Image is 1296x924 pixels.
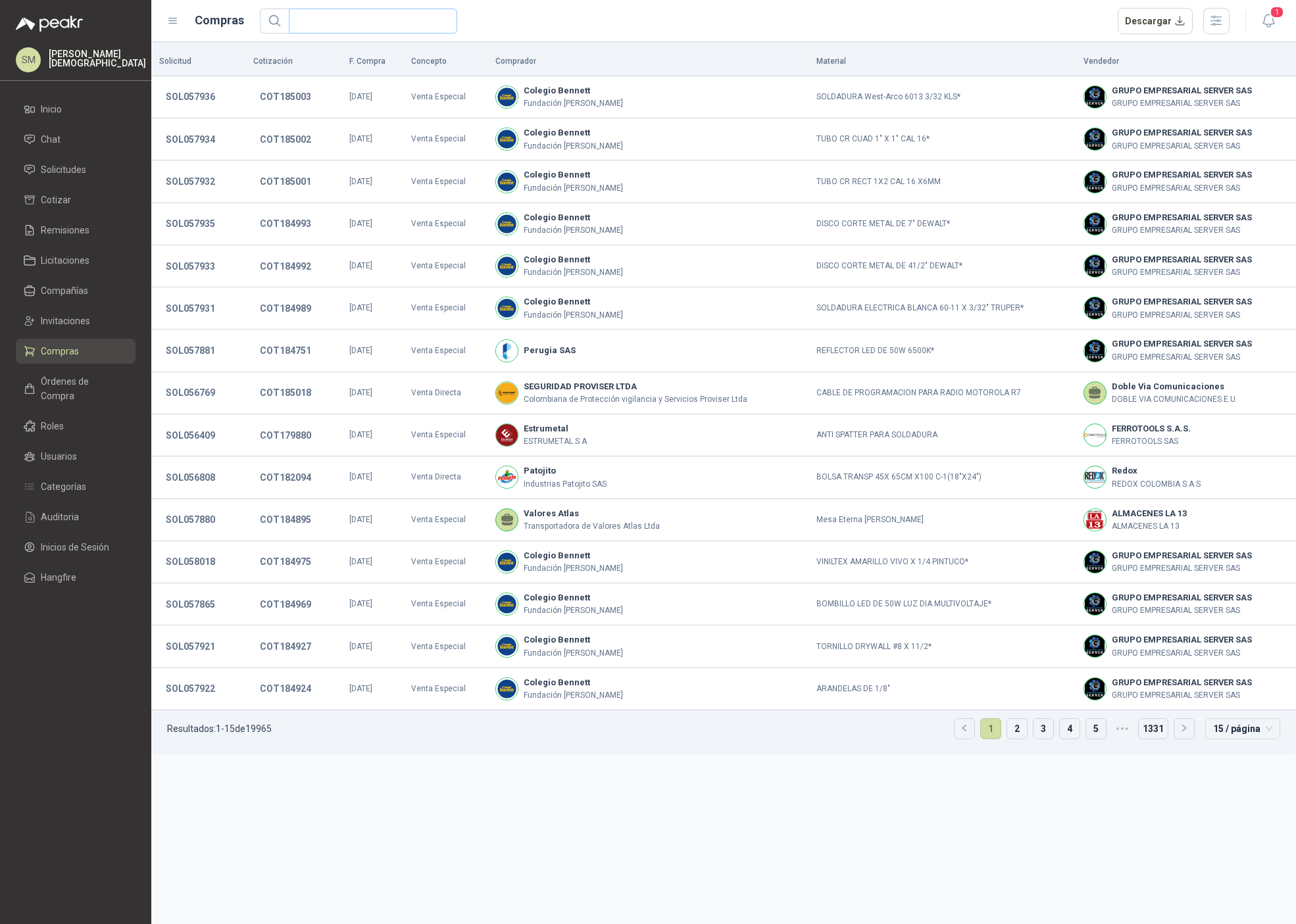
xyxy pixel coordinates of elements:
b: GRUPO EMPRESARIAL SERVER SAS [1112,591,1252,604]
img: Company Logo [496,382,518,404]
td: REFLECTOR LED DE 50W 6500K* [809,329,1076,372]
b: GRUPO EMPRESARIAL SERVER SAS [1112,676,1252,689]
li: 4 [1059,718,1080,739]
a: Inicio [16,97,136,122]
td: Venta Especial [403,160,487,203]
span: 1 [1270,6,1284,18]
span: [DATE] [349,388,372,397]
img: Company Logo [496,171,518,193]
button: 1 [1257,9,1280,33]
button: Descargar [1118,8,1193,34]
b: Colegio Bennett [524,84,623,97]
td: Venta Directa [403,456,487,498]
td: SOLDADURA ELECTRICA BLANCA 60-11 X 3/32" TRUPER* [809,287,1076,329]
td: Venta Especial [403,541,487,583]
span: [DATE] [349,92,372,101]
p: GRUPO EMPRESARIAL SERVER SAS [1112,604,1252,617]
td: SOLDADURA West-Arco 6013 3/32 KLS* [809,76,1076,118]
button: COT185003 [253,85,318,109]
p: Fundación [PERSON_NAME] [524,604,623,617]
span: [DATE] [349,430,372,439]
td: TORNILLO DRYWALL #8 X 11/2* [809,625,1076,668]
b: GRUPO EMPRESARIAL SERVER SAS [1112,253,1252,266]
th: Vendedor [1076,47,1296,76]
a: 2 [1007,719,1027,739]
span: Compañías [41,283,88,298]
a: Hangfire [16,565,136,590]
div: tamaño de página [1205,718,1280,739]
span: Chat [41,132,61,147]
a: Chat [16,127,136,152]
button: SOL057865 [159,593,222,616]
img: Company Logo [1084,509,1106,531]
td: Venta Especial [403,499,487,541]
td: Venta Especial [403,668,487,710]
a: Auditoria [16,504,136,529]
b: Colegio Bennett [524,253,623,266]
p: GRUPO EMPRESARIAL SERVER SAS [1112,224,1252,237]
h1: Compras [195,11,244,30]
button: COT184992 [253,255,318,278]
p: Fundación [PERSON_NAME] [524,647,623,660]
button: left [955,719,974,739]
b: Colegio Bennett [524,676,623,689]
span: Usuarios [41,449,77,464]
img: Company Logo [1084,340,1106,362]
span: ••• [1112,718,1133,739]
p: Fundación [PERSON_NAME] [524,562,623,575]
p: GRUPO EMPRESARIAL SERVER SAS [1112,562,1252,575]
th: Solicitud [151,47,245,76]
p: Fundación [PERSON_NAME] [524,266,623,279]
img: Company Logo [1084,255,1106,277]
li: 5 páginas siguientes [1112,718,1133,739]
td: TUBO CR RECT 1X2 CAL 16 X6MM [809,160,1076,203]
th: Material [809,47,1076,76]
a: 3 [1034,719,1053,739]
span: [DATE] [349,261,372,270]
a: Órdenes de Compra [16,369,136,408]
div: SM [16,47,41,72]
b: GRUPO EMPRESARIAL SERVER SAS [1112,633,1252,646]
td: ARANDELAS DE 1/8" [809,668,1076,710]
img: Company Logo [496,340,518,362]
a: 1 [981,719,1001,739]
p: GRUPO EMPRESARIAL SERVER SAS [1112,351,1252,364]
img: Company Logo [496,593,518,615]
span: Hangfire [41,570,76,585]
li: Página anterior [954,718,975,739]
b: SEGURIDAD PROVISER LTDA [524,380,747,393]
td: DISCO CORTE METAL DE 7" DEWALT* [809,203,1076,245]
button: SOL057931 [159,297,222,320]
span: Cotizar [41,193,71,207]
img: Company Logo [1084,297,1106,319]
a: Usuarios [16,444,136,469]
b: Colegio Bennett [524,211,623,224]
button: SOL058018 [159,550,222,573]
span: [DATE] [349,472,372,481]
img: Logo peakr [16,16,83,32]
span: [DATE] [349,515,372,524]
a: Licitaciones [16,248,136,273]
b: Colegio Bennett [524,168,623,182]
span: [DATE] [349,303,372,312]
a: Compañías [16,278,136,303]
a: Categorías [16,474,136,499]
b: GRUPO EMPRESARIAL SERVER SAS [1112,84,1252,97]
b: Colegio Bennett [524,549,623,562]
td: CABLE DE PROGRAMACION PARA RADIO MOTOROLA R7 [809,372,1076,414]
img: Company Logo [1084,551,1106,573]
td: TUBO CR CUAD 1" X 1" CAL 16* [809,118,1076,160]
span: [DATE] [349,219,372,228]
img: Company Logo [496,635,518,657]
p: Transportadora de Valores Atlas Ltda [524,520,660,533]
b: Colegio Bennett [524,591,623,604]
button: COT184895 [253,508,318,531]
span: Licitaciones [41,253,89,268]
td: Venta Directa [403,372,487,414]
b: Colegio Bennett [524,126,623,139]
b: Patojito [524,464,607,477]
a: Inicios de Sesión [16,535,136,560]
p: GRUPO EMPRESARIAL SERVER SAS [1112,97,1252,110]
td: BOLSA TRANSP 45X 65CM X100 C-1(18"X24") [809,456,1076,498]
span: Compras [41,344,79,358]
